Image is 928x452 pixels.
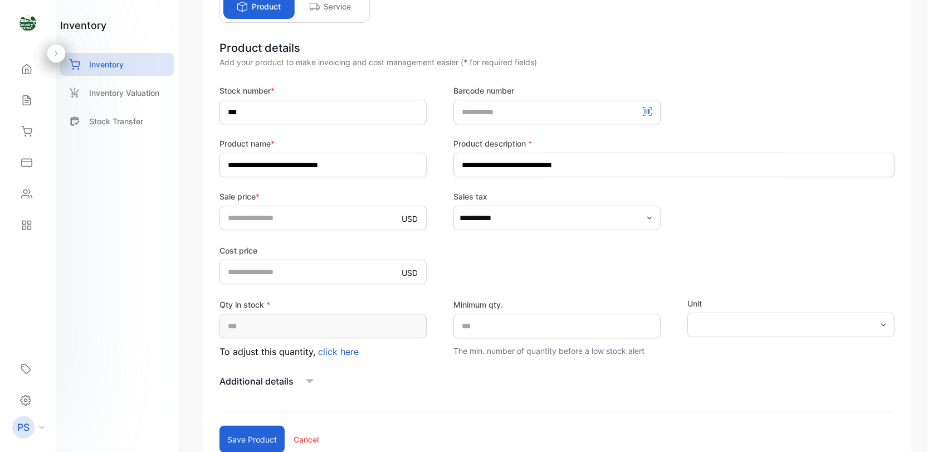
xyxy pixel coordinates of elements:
[453,299,661,310] label: Minimum qty.
[219,299,427,310] label: Qty in stock
[453,345,661,357] p: The min. number of quantity before a low stock alert
[324,1,351,12] p: Service
[453,191,661,202] label: Sales tax
[89,59,124,70] p: Inventory
[17,420,30,435] p: PS
[402,267,418,279] p: USD
[219,56,895,68] div: Add your product to make invoicing and cost management easier (* for required fields)
[219,345,427,358] p: To adjust this quantity,
[219,245,427,256] label: Cost price
[60,81,174,104] a: Inventory Valuation
[252,1,281,12] p: Product
[453,85,661,96] label: Barcode number
[453,138,895,149] label: Product description
[89,115,143,127] p: Stock Transfer
[687,298,895,309] label: Unit
[402,213,418,225] p: USD
[318,346,359,357] span: click here
[219,375,294,388] p: Additional details
[219,40,895,56] div: Product details
[60,18,106,33] h1: inventory
[60,53,174,76] a: Inventory
[219,191,427,202] label: Sale price
[294,434,319,445] p: Cancel
[9,4,42,38] button: Open LiveChat chat widget
[60,110,174,133] a: Stock Transfer
[219,85,427,96] label: Stock number
[19,14,36,31] img: logo
[89,87,159,99] p: Inventory Valuation
[219,138,427,149] label: Product name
